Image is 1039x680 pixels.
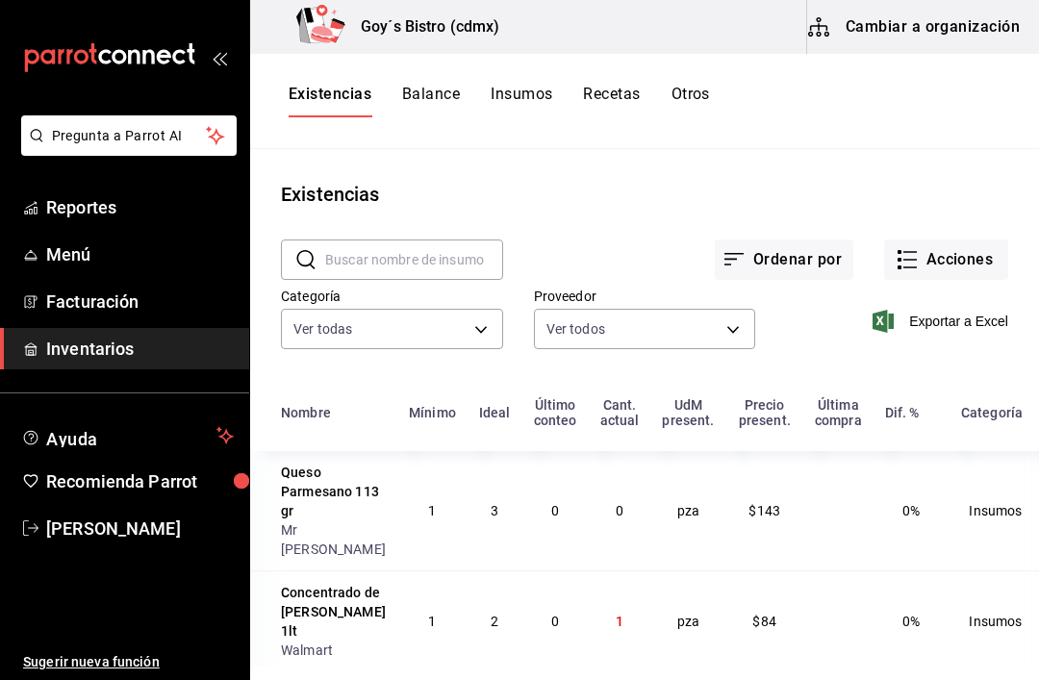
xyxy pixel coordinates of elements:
[46,336,234,362] span: Inventarios
[46,289,234,315] span: Facturación
[672,85,710,117] button: Otros
[402,85,460,117] button: Balance
[46,468,234,494] span: Recomienda Parrot
[491,614,498,629] span: 2
[325,240,503,279] input: Buscar nombre de insumo
[281,290,503,303] label: Categoría
[650,451,725,570] td: pza
[46,194,234,220] span: Reportes
[534,397,577,428] div: Último conteo
[551,503,559,518] span: 0
[46,516,234,541] span: [PERSON_NAME]
[600,397,640,428] div: Cant. actual
[46,424,209,447] span: Ayuda
[52,126,207,146] span: Pregunta a Parrot AI
[491,503,498,518] span: 3
[491,85,552,117] button: Insumos
[961,405,1023,420] div: Categoría
[534,290,756,303] label: Proveedor
[289,85,710,117] div: navigation tabs
[428,503,436,518] span: 1
[281,520,386,559] div: Mr [PERSON_NAME]
[293,319,352,339] span: Ver todas
[551,614,559,629] span: 0
[662,397,714,428] div: UdM present.
[902,614,920,629] span: 0%
[428,614,436,629] span: 1
[21,115,237,156] button: Pregunta a Parrot AI
[650,570,725,671] td: pza
[212,50,227,65] button: open_drawer_menu
[884,239,1008,280] button: Acciones
[281,641,386,660] div: Walmart
[738,397,792,428] div: Precio present.
[902,503,920,518] span: 0%
[281,405,331,420] div: Nombre
[885,405,920,420] div: Dif. %
[583,85,640,117] button: Recetas
[748,503,780,518] span: $143
[46,241,234,267] span: Menú
[281,463,386,520] div: Queso Parmesano 113 gr
[23,652,234,672] span: Sugerir nueva función
[13,139,237,160] a: Pregunta a Parrot AI
[715,239,853,280] button: Ordenar por
[345,15,500,38] h3: Goy´s Bistro (cdmx)
[281,180,379,209] div: Existencias
[409,405,456,420] div: Mínimo
[546,319,605,339] span: Ver todos
[479,405,511,420] div: Ideal
[616,503,623,518] span: 0
[289,85,371,117] button: Existencias
[616,614,623,629] span: 1
[815,397,862,428] div: Última compra
[876,310,1008,333] button: Exportar a Excel
[752,614,775,629] span: $84
[281,583,386,641] div: Concentrado de [PERSON_NAME] 1lt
